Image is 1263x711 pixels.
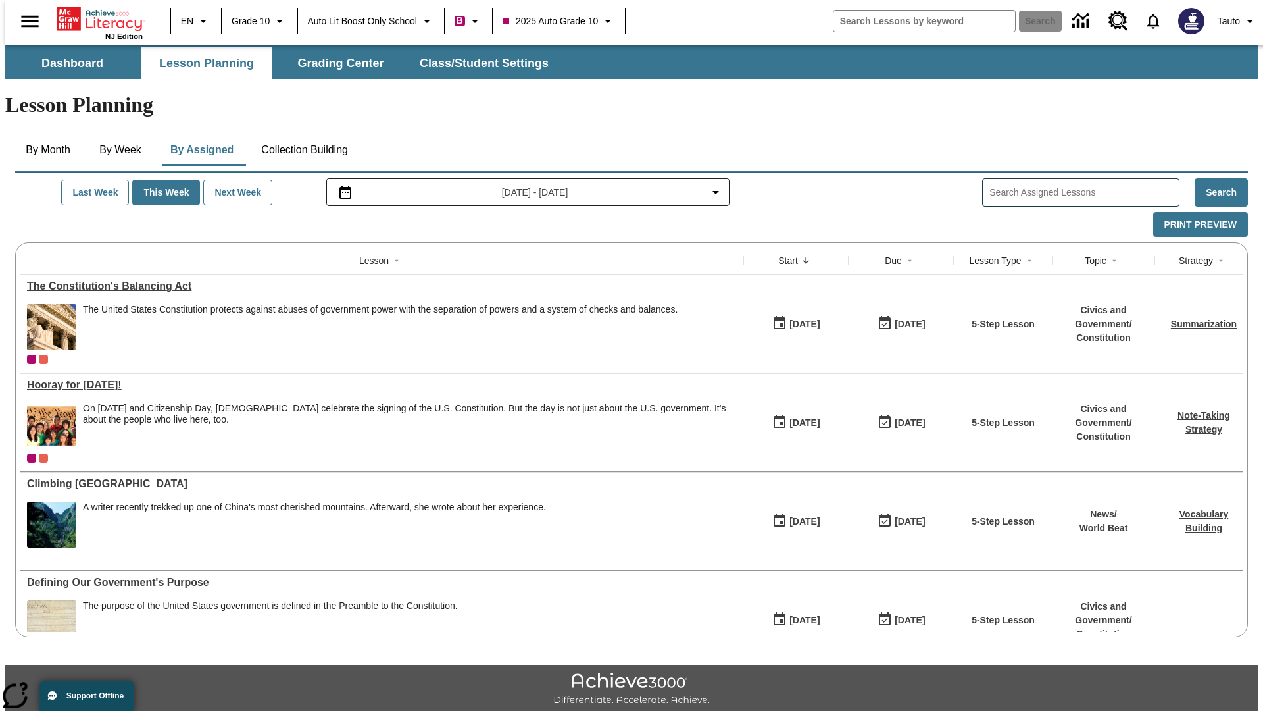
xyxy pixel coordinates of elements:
span: B [457,13,463,29]
button: Collection Building [251,134,359,166]
a: Data Center [1064,3,1101,39]
div: A writer recently trekked up one of China's most cherished mountains. Afterward, she wrote about ... [83,502,546,548]
p: Constitution [1059,331,1148,345]
button: 07/22/25: First time the lesson was available [768,509,824,534]
div: The purpose of the United States government is defined in the Preamble to the Constitution. [83,600,458,646]
button: Sort [1022,253,1037,269]
span: Dashboard [41,56,103,71]
img: The U.S. Supreme Court Building displays the phrase, "Equal Justice Under Law." [27,304,76,350]
div: On Constitution Day and Citizenship Day, Americans celebrate the signing of the U.S. Constitution... [83,403,737,449]
button: By Assigned [160,134,244,166]
button: Select the date range menu item [332,184,724,200]
a: Hooray for Constitution Day!, Lessons [27,379,737,391]
button: Dashboard [7,47,138,79]
div: [DATE] [789,513,820,530]
a: Defining Our Government's Purpose, Lessons [27,577,737,589]
span: Grading Center [297,56,384,71]
div: Hooray for Constitution Day! [27,379,737,391]
button: Grading Center [275,47,407,79]
button: Next Week [203,180,272,205]
div: SubNavbar [5,47,560,79]
p: 5-Step Lesson [972,515,1035,529]
span: EN [181,14,193,28]
button: This Week [132,180,200,205]
button: 09/23/25: First time the lesson was available [768,311,824,336]
img: This historic document written in calligraphic script on aged parchment, is the Preamble of the C... [27,600,76,646]
div: The United States Constitution protects against abuses of government power with the separation of... [83,304,678,315]
p: Civics and Government / [1059,402,1148,430]
div: On [DATE] and Citizenship Day, [DEMOGRAPHIC_DATA] celebrate the signing of the U.S. Constitution.... [83,403,737,425]
button: 09/23/25: First time the lesson was available [768,410,824,435]
svg: Collapse Date Range Filter [708,184,724,200]
p: News / [1079,508,1128,521]
div: The Constitution's Balancing Act [27,280,737,292]
span: Auto Lit Boost only School [307,14,417,28]
a: Note-Taking Strategy [1177,410,1230,434]
div: Lesson [359,254,389,267]
img: 6000 stone steps to climb Mount Tai in Chinese countryside [27,502,76,548]
a: Summarization [1171,319,1237,329]
a: Home [57,6,143,32]
p: Civics and Government / [1059,303,1148,331]
div: Climbing Mount Tai [27,478,737,490]
button: Class: 2025 Auto Grade 10, Select your class [497,9,621,33]
button: By Week [87,134,153,166]
div: The United States Constitution protects against abuses of government power with the separation of... [83,304,678,350]
button: Open side menu [11,2,49,41]
button: 06/30/26: Last day the lesson can be accessed [873,509,929,534]
div: OL 2025 Auto Grade 11 [39,355,48,364]
span: [DATE] - [DATE] [502,186,568,199]
button: Sort [389,253,405,269]
p: Constitution [1059,627,1148,641]
button: Sort [1213,253,1229,269]
button: Select a new avatar [1170,4,1212,38]
div: A writer recently trekked up one of China's most cherished mountains. Afterward, she wrote about ... [83,502,546,513]
p: World Beat [1079,521,1128,535]
img: Achieve3000 Differentiate Accelerate Achieve [553,673,710,706]
span: 2025 Auto Grade 10 [503,14,598,28]
button: 03/31/26: Last day the lesson can be accessed [873,608,929,633]
button: By Month [15,134,81,166]
div: [DATE] [895,612,925,629]
p: 5-Step Lesson [972,317,1035,331]
div: Due [885,254,902,267]
div: [DATE] [895,513,925,530]
div: Current Class [27,454,36,463]
div: Start [778,254,798,267]
button: Profile/Settings [1212,9,1263,33]
button: Last Week [61,180,129,205]
div: [DATE] [789,316,820,332]
p: Constitution [1059,430,1148,444]
button: 09/23/25: Last day the lesson can be accessed [873,410,929,435]
button: Sort [1106,253,1122,269]
span: Current Class [27,355,36,364]
button: 07/01/25: First time the lesson was available [768,608,824,633]
img: A group of children smile against a background showing the U.S. Constitution, with the first line... [27,403,76,449]
button: 09/23/25: Last day the lesson can be accessed [873,311,929,336]
a: Notifications [1136,4,1170,38]
button: Sort [902,253,918,269]
div: Topic [1085,254,1106,267]
input: search field [833,11,1015,32]
button: Lesson Planning [141,47,272,79]
div: [DATE] [895,316,925,332]
span: Tauto [1218,14,1240,28]
div: OL 2025 Auto Grade 11 [39,454,48,463]
div: The purpose of the United States government is defined in the Preamble to the Constitution. [83,600,458,612]
div: Lesson Type [969,254,1021,267]
button: Grade: Grade 10, Select a grade [226,9,293,33]
div: Strategy [1179,254,1213,267]
span: Lesson Planning [159,56,254,71]
button: Sort [798,253,814,269]
button: Support Offline [39,681,134,711]
a: Vocabulary Building [1179,509,1228,533]
button: Search [1195,178,1248,207]
p: 5-Step Lesson [972,614,1035,627]
button: School: Auto Lit Boost only School, Select your school [302,9,440,33]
